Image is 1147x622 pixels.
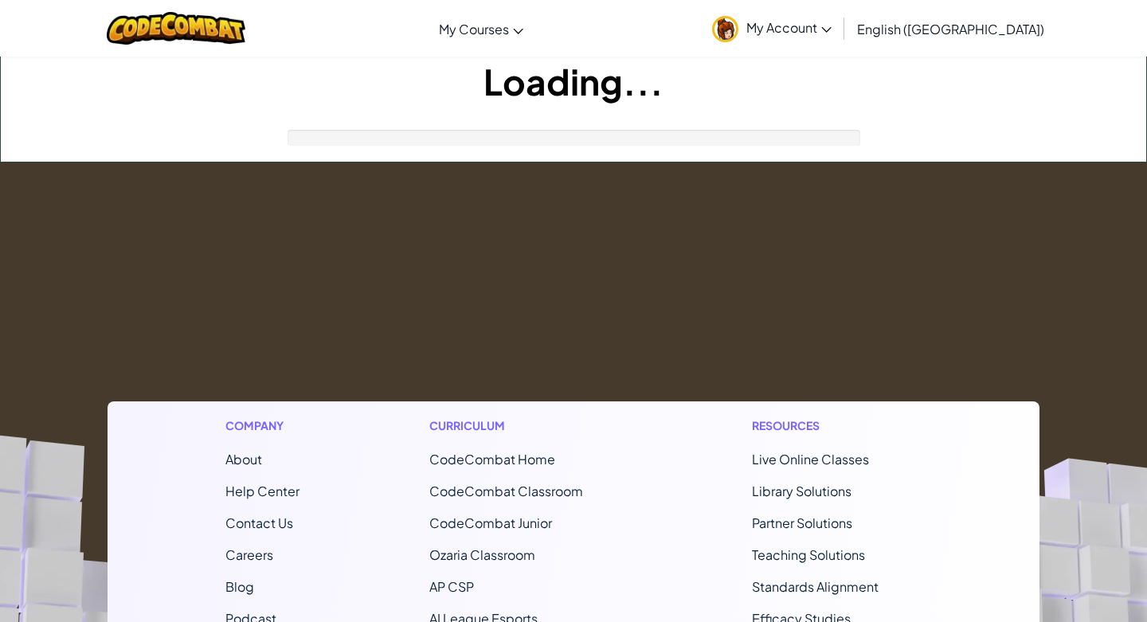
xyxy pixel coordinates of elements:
a: AP CSP [429,578,474,595]
h1: Company [225,417,299,434]
span: CodeCombat Home [429,451,555,467]
a: Live Online Classes [752,451,869,467]
h1: Curriculum [429,417,622,434]
a: About [225,451,262,467]
a: Partner Solutions [752,514,852,531]
img: avatar [712,16,738,42]
a: Ozaria Classroom [429,546,535,563]
a: CodeCombat Classroom [429,483,583,499]
a: English ([GEOGRAPHIC_DATA]) [849,7,1052,50]
a: Teaching Solutions [752,546,865,563]
span: English ([GEOGRAPHIC_DATA]) [857,21,1044,37]
h1: Loading... [1,57,1146,106]
a: Careers [225,546,273,563]
a: Standards Alignment [752,578,879,595]
a: CodeCombat Junior [429,514,552,531]
span: My Account [746,19,832,36]
a: Help Center [225,483,299,499]
span: Contact Us [225,514,293,531]
a: Library Solutions [752,483,851,499]
a: My Courses [431,7,531,50]
a: Blog [225,578,254,595]
h1: Resources [752,417,922,434]
a: My Account [704,3,840,53]
span: My Courses [439,21,509,37]
img: CodeCombat logo [107,12,246,45]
